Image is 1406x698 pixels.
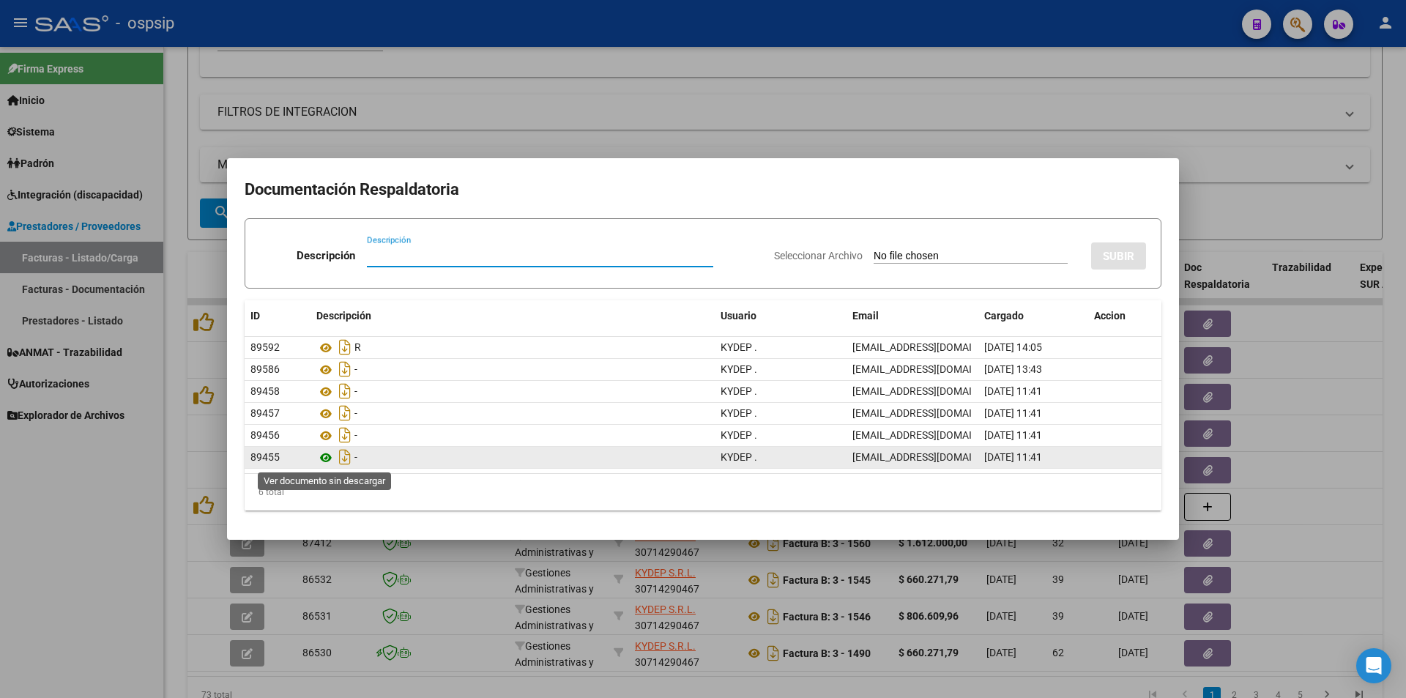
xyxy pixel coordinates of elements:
span: KYDEP . [721,429,757,441]
span: [EMAIL_ADDRESS][DOMAIN_NAME] [852,429,1015,441]
div: - [316,423,709,447]
span: [DATE] 13:43 [984,363,1042,375]
div: - [316,357,709,381]
i: Descargar documento [335,335,354,359]
span: [DATE] 11:41 [984,385,1042,397]
span: [DATE] 11:41 [984,407,1042,419]
span: [DATE] 11:41 [984,451,1042,463]
span: Seleccionar Archivo [774,250,863,261]
span: [DATE] 11:41 [984,429,1042,441]
datatable-header-cell: ID [245,300,310,332]
datatable-header-cell: Cargado [978,300,1088,332]
datatable-header-cell: Accion [1088,300,1161,332]
i: Descargar documento [335,357,354,381]
span: KYDEP . [721,407,757,419]
span: 89455 [250,451,280,463]
span: [DATE] 14:05 [984,341,1042,353]
span: [EMAIL_ADDRESS][DOMAIN_NAME] [852,451,1015,463]
span: Descripción [316,310,371,322]
div: - [316,401,709,425]
div: 6 total [245,474,1161,510]
span: Email [852,310,879,322]
i: Descargar documento [335,423,354,447]
div: - [316,445,709,469]
span: 89586 [250,363,280,375]
span: [EMAIL_ADDRESS][DOMAIN_NAME] [852,385,1015,397]
span: KYDEP . [721,451,757,463]
span: SUBIR [1103,250,1134,263]
button: SUBIR [1091,242,1146,270]
h2: Documentación Respaldatoria [245,176,1161,204]
i: Descargar documento [335,401,354,425]
datatable-header-cell: Usuario [715,300,847,332]
datatable-header-cell: Descripción [310,300,715,332]
span: Cargado [984,310,1024,322]
span: 89457 [250,407,280,419]
span: 89592 [250,341,280,353]
span: 89456 [250,429,280,441]
span: KYDEP . [721,363,757,375]
p: Descripción [297,248,355,264]
div: Open Intercom Messenger [1356,648,1391,683]
span: [EMAIL_ADDRESS][DOMAIN_NAME] [852,363,1015,375]
span: ID [250,310,260,322]
i: Descargar documento [335,379,354,403]
div: R [316,335,709,359]
span: Usuario [721,310,756,322]
span: Accion [1094,310,1126,322]
span: [EMAIL_ADDRESS][DOMAIN_NAME] [852,341,1015,353]
span: KYDEP . [721,341,757,353]
i: Descargar documento [335,445,354,469]
span: 89458 [250,385,280,397]
span: KYDEP . [721,385,757,397]
span: [EMAIL_ADDRESS][DOMAIN_NAME] [852,407,1015,419]
div: - [316,379,709,403]
datatable-header-cell: Email [847,300,978,332]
